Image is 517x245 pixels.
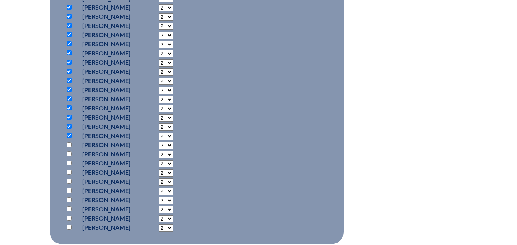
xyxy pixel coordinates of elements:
p: [PERSON_NAME] [82,3,130,12]
p: [PERSON_NAME] [82,85,130,94]
p: [PERSON_NAME] [82,131,130,140]
p: [PERSON_NAME] [82,168,130,177]
p: [PERSON_NAME] [82,113,130,122]
p: [PERSON_NAME] [82,104,130,113]
p: [PERSON_NAME] [82,159,130,168]
p: [PERSON_NAME] [82,58,130,67]
p: [PERSON_NAME] [82,94,130,104]
p: [PERSON_NAME] [82,122,130,131]
p: [PERSON_NAME] [82,204,130,214]
p: [PERSON_NAME] [82,177,130,186]
p: [PERSON_NAME] [82,12,130,21]
p: [PERSON_NAME] [82,186,130,195]
p: [PERSON_NAME] [82,21,130,30]
p: [PERSON_NAME] [82,195,130,204]
p: [PERSON_NAME] [82,49,130,58]
p: [PERSON_NAME] [82,39,130,49]
p: [PERSON_NAME] [82,30,130,39]
p: [PERSON_NAME] [82,223,130,232]
p: [PERSON_NAME] [82,214,130,223]
p: [PERSON_NAME] [82,76,130,85]
p: [PERSON_NAME] [82,140,130,149]
p: [PERSON_NAME] [82,149,130,159]
p: [PERSON_NAME] [82,67,130,76]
